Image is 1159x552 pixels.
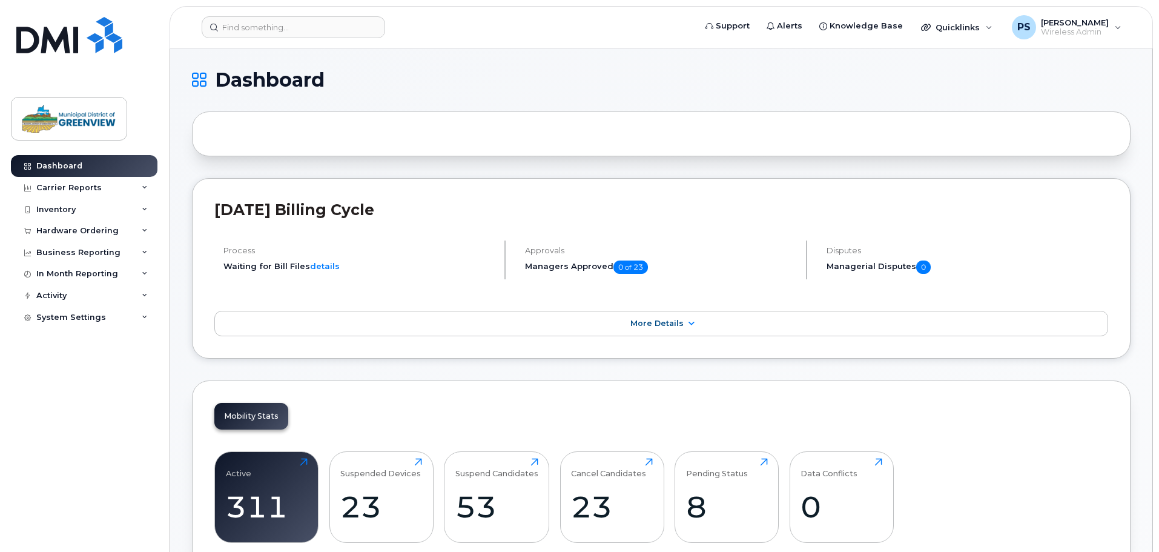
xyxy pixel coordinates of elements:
[226,458,251,478] div: Active
[686,458,748,478] div: Pending Status
[686,489,768,525] div: 8
[214,201,1108,219] h2: [DATE] Billing Cycle
[613,261,648,274] span: 0 of 23
[827,261,1108,274] h5: Managerial Disputes
[223,261,494,272] li: Waiting for Bill Files
[827,246,1108,255] h4: Disputes
[226,458,308,536] a: Active311
[630,319,684,328] span: More Details
[340,489,422,525] div: 23
[525,261,796,274] h5: Managers Approved
[340,458,421,478] div: Suspended Devices
[310,261,340,271] a: details
[801,458,857,478] div: Data Conflicts
[571,458,653,536] a: Cancel Candidates23
[340,458,422,536] a: Suspended Devices23
[215,71,325,89] span: Dashboard
[801,458,882,536] a: Data Conflicts0
[223,246,494,255] h4: Process
[455,458,538,478] div: Suspend Candidates
[455,458,538,536] a: Suspend Candidates53
[455,489,538,525] div: 53
[226,489,308,525] div: 311
[801,489,882,525] div: 0
[686,458,768,536] a: Pending Status8
[916,261,931,274] span: 0
[571,458,646,478] div: Cancel Candidates
[525,246,796,255] h4: Approvals
[571,489,653,525] div: 23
